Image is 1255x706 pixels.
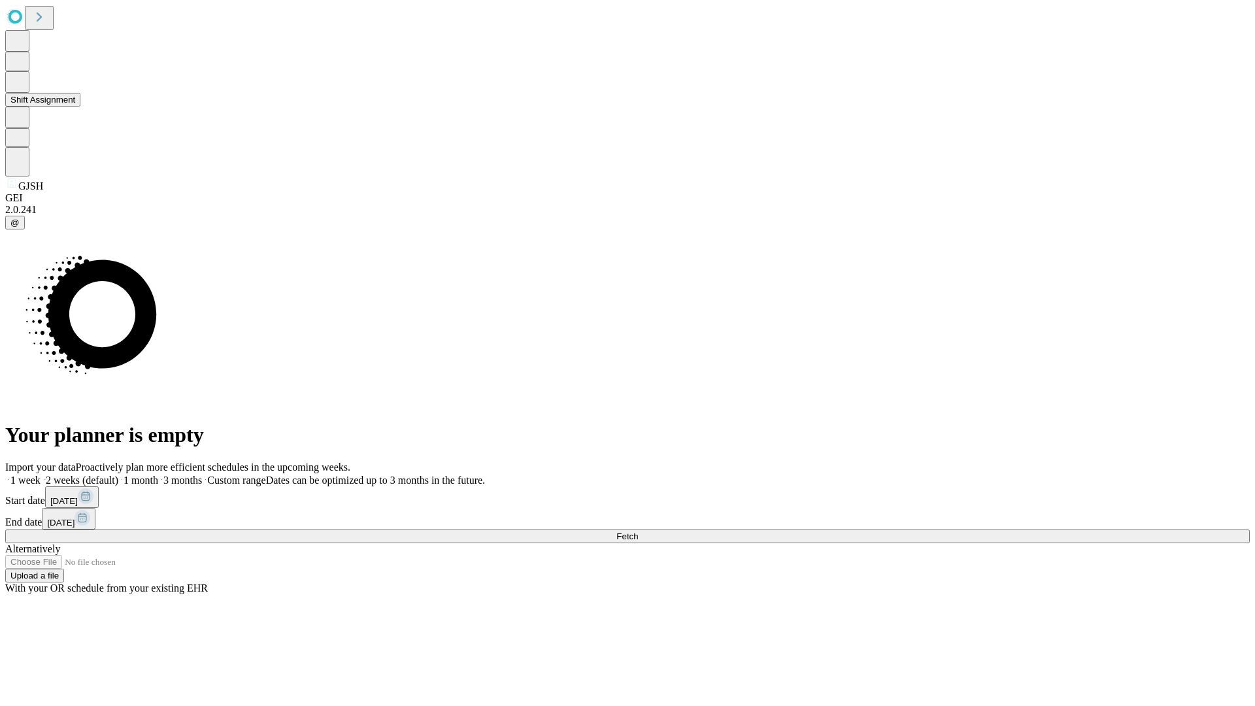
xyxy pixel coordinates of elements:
[5,93,80,107] button: Shift Assignment
[163,475,202,486] span: 3 months
[5,582,208,594] span: With your OR schedule from your existing EHR
[5,462,76,473] span: Import your data
[76,462,350,473] span: Proactively plan more efficient schedules in the upcoming weeks.
[616,531,638,541] span: Fetch
[47,518,75,528] span: [DATE]
[5,569,64,582] button: Upload a file
[10,218,20,227] span: @
[5,216,25,229] button: @
[5,529,1250,543] button: Fetch
[5,423,1250,447] h1: Your planner is empty
[42,508,95,529] button: [DATE]
[207,475,265,486] span: Custom range
[46,475,118,486] span: 2 weeks (default)
[266,475,485,486] span: Dates can be optimized up to 3 months in the future.
[5,204,1250,216] div: 2.0.241
[5,508,1250,529] div: End date
[5,543,60,554] span: Alternatively
[18,180,43,192] span: GJSH
[5,192,1250,204] div: GEI
[124,475,158,486] span: 1 month
[10,475,41,486] span: 1 week
[5,486,1250,508] div: Start date
[45,486,99,508] button: [DATE]
[50,496,78,506] span: [DATE]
